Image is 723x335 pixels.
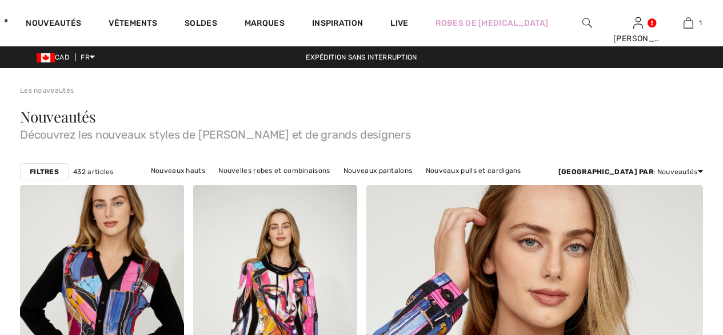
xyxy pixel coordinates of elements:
a: Nouveautés [26,18,81,30]
a: Live [390,17,408,29]
span: 432 articles [73,167,114,177]
iframe: Ouvre un widget dans lequel vous pouvez trouver plus d’informations [650,249,712,278]
img: recherche [582,16,592,30]
a: Nouveaux pulls et cardigans [420,163,527,178]
div: : Nouveautés [558,167,703,177]
div: [PERSON_NAME] [613,33,663,45]
strong: [GEOGRAPHIC_DATA] par [558,168,653,176]
span: FR [81,53,95,61]
img: 1ère Avenue [5,9,7,32]
a: Nouvelles vestes et blazers [188,178,293,193]
a: Soldes [185,18,217,30]
span: 1 [699,18,702,28]
span: Nouveautés [20,107,96,127]
a: Robes de [MEDICAL_DATA] [436,17,548,29]
a: 1 [664,16,713,30]
img: Mes infos [633,16,643,30]
a: Nouveaux hauts [145,163,211,178]
a: Marques [245,18,285,30]
span: Inspiration [312,18,363,30]
span: CAD [37,53,74,61]
a: Nouvelles jupes [295,178,359,193]
img: Canadian Dollar [37,53,55,62]
a: Nouvelles robes et combinaisons [213,163,335,178]
span: Découvrez les nouveaux styles de [PERSON_NAME] et de grands designers [20,124,703,140]
a: Nouveaux vêtements d'extérieur [361,178,484,193]
a: Nouveaux pantalons [338,163,418,178]
a: Se connecter [633,17,643,28]
a: Vêtements [109,18,157,30]
img: Mon panier [684,16,693,30]
a: Les nouveautés [20,86,74,94]
strong: Filtres [30,167,59,177]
